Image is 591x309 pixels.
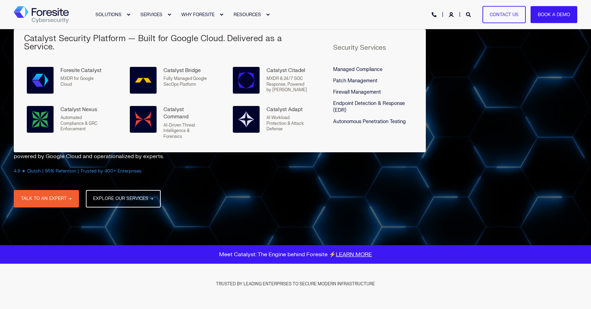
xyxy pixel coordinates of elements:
[466,11,472,17] a: Open Search
[127,103,209,142] a: Catalyst Command Catalyst CommandAI-Driven Threat Intelligence & Forensics
[24,64,106,96] a: Foresite Catalyst Foresite CatalystMXDR for Google Cloud
[333,45,416,51] h5: Security Services
[181,12,215,17] span: WHY FORESITE
[531,6,577,23] a: Book a Demo
[86,190,161,207] a: EXPLORE OUR SERVICES →
[60,67,104,74] div: Foresite Catalyst
[14,6,69,23] img: Foresite logo, a hexagon shape of blues with a directional arrow to the right hand side, and the ...
[219,13,224,17] div: Expand WHY FORESITE
[333,67,383,72] span: Managed Compliance
[238,111,254,128] img: Catalyst Adapt, Powered by Model Armor
[333,119,406,124] span: Autonomous Penetration Testing
[266,67,310,74] div: Catalyst Citadel
[14,6,69,23] a: Back to Home
[238,72,254,88] img: Catalyst Citadel, Powered by Google SecOps
[234,12,261,17] span: RESOURCES
[163,76,207,87] p: Fully Managed Google SecOps Platform
[127,64,209,96] a: Catalyst Bridge Catalyst BridgeFully Managed Google SecOps Platform
[95,12,122,17] span: SOLUTIONS
[24,35,312,51] h5: Catalyst Security Platform — Built for Google Cloud. Delivered as a Service.
[163,67,207,74] div: Catalyst Bridge
[333,78,377,84] span: Patch Management
[482,6,526,23] a: Contact Us
[449,11,455,17] a: Login
[14,190,79,207] a: TALK TO AN EXPERT →
[333,89,381,95] span: Firewall Management
[14,168,141,174] span: 4.9 ★ Clutch | 95% Retention | Trusted by 400+ Enterprises
[60,76,94,87] span: MXDR for Google Cloud
[60,106,104,113] div: Catalyst Nexus
[163,122,207,140] p: AI-Driven Threat Intelligence & Forensics
[135,72,151,88] img: Catalyst Bridge
[32,111,48,128] img: Catalyst Nexus, Powered by Security Command Center Enterprise
[230,64,312,96] a: Catalyst Citadel, Powered by Google SecOps Catalyst CitadelMXDR & 24/7 SOC Response, Powered by [...
[14,145,185,160] p: Foresite delivers 24/7 detection, response, and compliance—powered by Google Cloud and operationa...
[266,115,310,132] p: AI Workload Protection & Attack Defense
[336,251,372,258] a: LEARN MORE
[266,76,307,93] span: MXDR & 24/7 SOC Response, Powered by [PERSON_NAME]
[135,111,151,128] img: Catalyst Command
[32,72,48,88] img: Foresite Catalyst
[126,13,130,17] div: Expand SOLUTIONS
[266,13,270,17] div: Expand RESOURCES
[266,106,310,113] div: Catalyst Adapt
[219,251,372,258] span: Meet Catalyst: The Engine behind Foresite ⚡️
[230,103,312,135] a: Catalyst Adapt, Powered by Model Armor Catalyst AdaptAI Workload Protection & Attack Defense
[333,100,405,113] span: Endpoint Detection & Response (EDR)
[163,106,207,121] div: Catalyst Command
[167,13,171,17] div: Expand SERVICES
[216,281,375,287] span: TRUSTED BY LEADING ENTERPRISES TO SECURE MODERN INFRASTRUCTURE
[24,103,106,135] a: Catalyst Nexus, Powered by Security Command Center Enterprise Catalyst NexusAutomated Compliance ...
[60,115,104,132] p: Automated Compliance & GRC Enforcement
